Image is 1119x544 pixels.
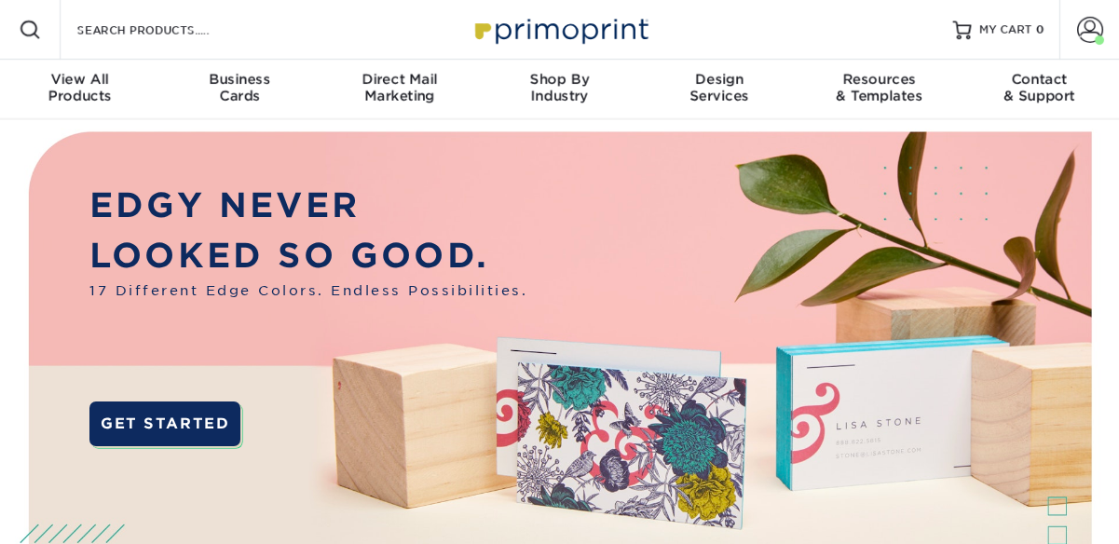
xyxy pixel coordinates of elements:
span: Shop By [480,71,640,88]
p: EDGY NEVER [89,180,527,230]
a: BusinessCards [160,60,321,119]
div: & Templates [799,71,960,104]
a: Contact& Support [959,60,1119,119]
a: GET STARTED [89,401,240,445]
span: Direct Mail [320,71,480,88]
div: Industry [480,71,640,104]
span: Business [160,71,321,88]
span: Resources [799,71,960,88]
a: Direct MailMarketing [320,60,480,119]
a: Resources& Templates [799,60,960,119]
div: Cards [160,71,321,104]
span: 0 [1036,23,1044,36]
a: DesignServices [639,60,799,119]
div: Marketing [320,71,480,104]
div: & Support [959,71,1119,104]
span: MY CART [979,22,1032,38]
p: LOOKED SO GOOD. [89,230,527,280]
div: Services [639,71,799,104]
span: Contact [959,71,1119,88]
a: Shop ByIndustry [480,60,640,119]
img: Primoprint [467,9,653,49]
span: 17 Different Edge Colors. Endless Possibilities. [89,280,527,301]
input: SEARCH PRODUCTS..... [75,19,257,41]
span: Design [639,71,799,88]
